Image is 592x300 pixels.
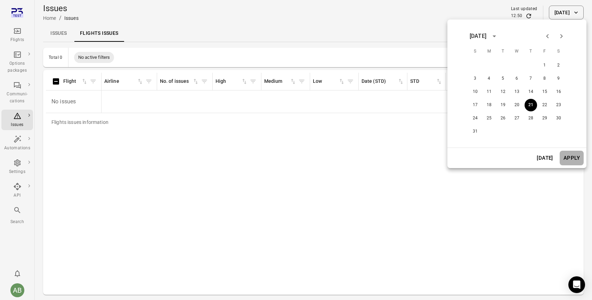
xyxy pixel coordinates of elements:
span: Thursday [525,45,537,58]
button: 18 [483,99,495,111]
button: 14 [525,86,537,98]
button: 12 [497,86,509,98]
button: Next month [554,29,568,43]
button: 7 [525,72,537,85]
button: calendar view is open, switch to year view [488,30,500,42]
button: 26 [497,112,509,125]
button: 9 [552,72,565,85]
button: 13 [511,86,523,98]
button: 25 [483,112,495,125]
button: 11 [483,86,495,98]
button: 15 [538,86,551,98]
button: 21 [525,99,537,111]
span: Tuesday [497,45,509,58]
div: Open Intercom Messenger [568,276,585,293]
button: 19 [497,99,509,111]
button: 6 [511,72,523,85]
button: 27 [511,112,523,125]
button: Previous month [541,29,554,43]
button: 17 [469,99,481,111]
button: 4 [483,72,495,85]
div: [DATE] [470,32,486,40]
button: 29 [538,112,551,125]
button: 30 [552,112,565,125]
button: Apply [560,151,584,165]
button: 20 [511,99,523,111]
button: 3 [469,72,481,85]
span: Sunday [469,45,481,58]
span: Monday [483,45,495,58]
span: Friday [538,45,551,58]
button: 31 [469,125,481,138]
button: 1 [538,59,551,72]
button: 28 [525,112,537,125]
button: 2 [552,59,565,72]
button: 22 [538,99,551,111]
button: 24 [469,112,481,125]
button: 10 [469,86,481,98]
button: 16 [552,86,565,98]
span: Wednesday [511,45,523,58]
button: 8 [538,72,551,85]
button: 23 [552,99,565,111]
span: Saturday [552,45,565,58]
button: [DATE] [533,151,557,165]
button: 5 [497,72,509,85]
